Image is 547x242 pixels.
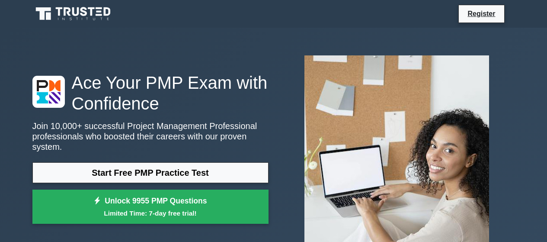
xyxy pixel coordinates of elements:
a: Unlock 9955 PMP QuestionsLimited Time: 7-day free trial! [32,190,269,224]
h1: Ace Your PMP Exam with Confidence [32,72,269,114]
a: Start Free PMP Practice Test [32,162,269,183]
p: Join 10,000+ successful Project Management Professional professionals who boosted their careers w... [32,121,269,152]
small: Limited Time: 7-day free trial! [43,208,258,218]
a: Register [462,8,500,19]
